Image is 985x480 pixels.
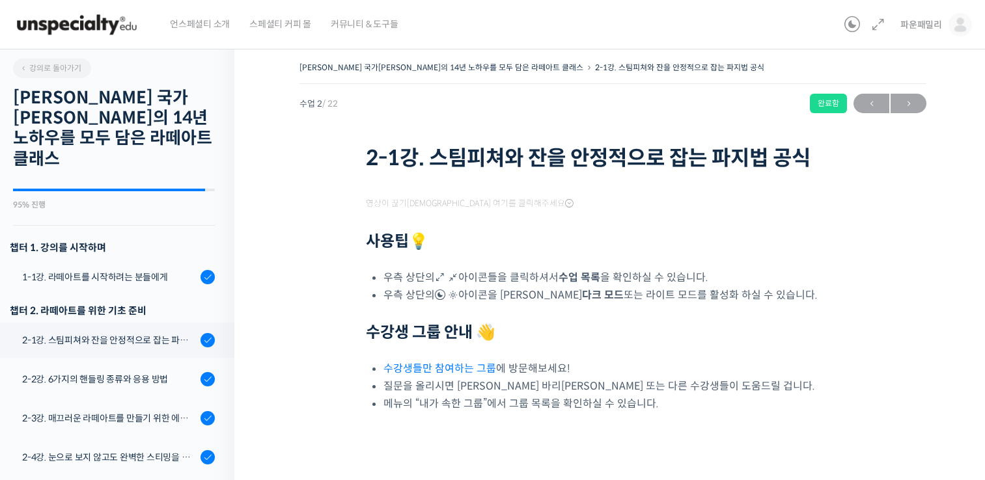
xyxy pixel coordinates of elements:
h1: 2-1강. 스팀피쳐와 잔을 안정적으로 잡는 파지법 공식 [366,146,861,170]
span: 파운패밀리 [900,19,942,31]
li: 우측 상단의 아이콘들을 클릭하셔서 을 확인하실 수 있습니다. [383,269,861,286]
a: ←이전 [853,94,889,113]
li: 메뉴의 “내가 속한 그룹”에서 그룹 목록을 확인하실 수 있습니다. [383,395,861,412]
div: 2-3강. 매끄러운 라떼아트를 만들기 위한 에스프레소 추출 방법 [22,411,197,425]
div: 2-2강. 6가지의 핸들링 종류와 응용 방법 [22,372,197,386]
div: 완료함 [810,94,847,113]
div: 2-1강. 스팀피쳐와 잔을 안정적으로 잡는 파지법 공식 [22,333,197,347]
h2: [PERSON_NAME] 국가[PERSON_NAME]의 14년 노하우를 모두 담은 라떼아트 클래스 [13,88,215,169]
span: 수업 2 [299,100,338,108]
div: 95% 진행 [13,201,215,209]
span: 영상이 끊기[DEMOGRAPHIC_DATA] 여기를 클릭해주세요 [366,198,574,209]
b: 수업 목록 [559,271,600,284]
li: 우측 상단의 아이콘을 [PERSON_NAME] 또는 라이트 모드를 활성화 하실 수 있습니다. [383,286,861,304]
li: 질문을 올리시면 [PERSON_NAME] 바리[PERSON_NAME] 또는 다른 수강생들이 도움드릴 겁니다. [383,377,861,395]
span: / 22 [322,98,338,109]
a: 다음→ [891,94,926,113]
a: 수강생들만 참여하는 그룹 [383,362,496,375]
strong: 사용팁 [366,232,428,251]
b: 다크 모드 [582,288,624,302]
a: 2-1강. 스팀피쳐와 잔을 안정적으로 잡는 파지법 공식 [595,62,764,72]
div: 1-1강. 라떼아트를 시작하려는 분들에게 [22,270,197,284]
a: [PERSON_NAME] 국가[PERSON_NAME]의 14년 노하우를 모두 담은 라떼아트 클래스 [299,62,583,72]
strong: 수강생 그룹 안내 👋 [366,323,495,342]
h3: 챕터 1. 강의를 시작하며 [10,239,215,256]
a: 강의로 돌아가기 [13,59,91,78]
div: 챕터 2. 라떼아트를 위한 기초 준비 [10,302,215,319]
div: 2-4강. 눈으로 보지 않고도 완벽한 스티밍을 치는 노하우 [22,450,197,464]
li: 에 방문해보세요! [383,360,861,377]
span: ← [853,95,889,113]
span: 강의로 돌아가기 [20,63,81,73]
strong: 💡 [409,232,428,251]
span: → [891,95,926,113]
